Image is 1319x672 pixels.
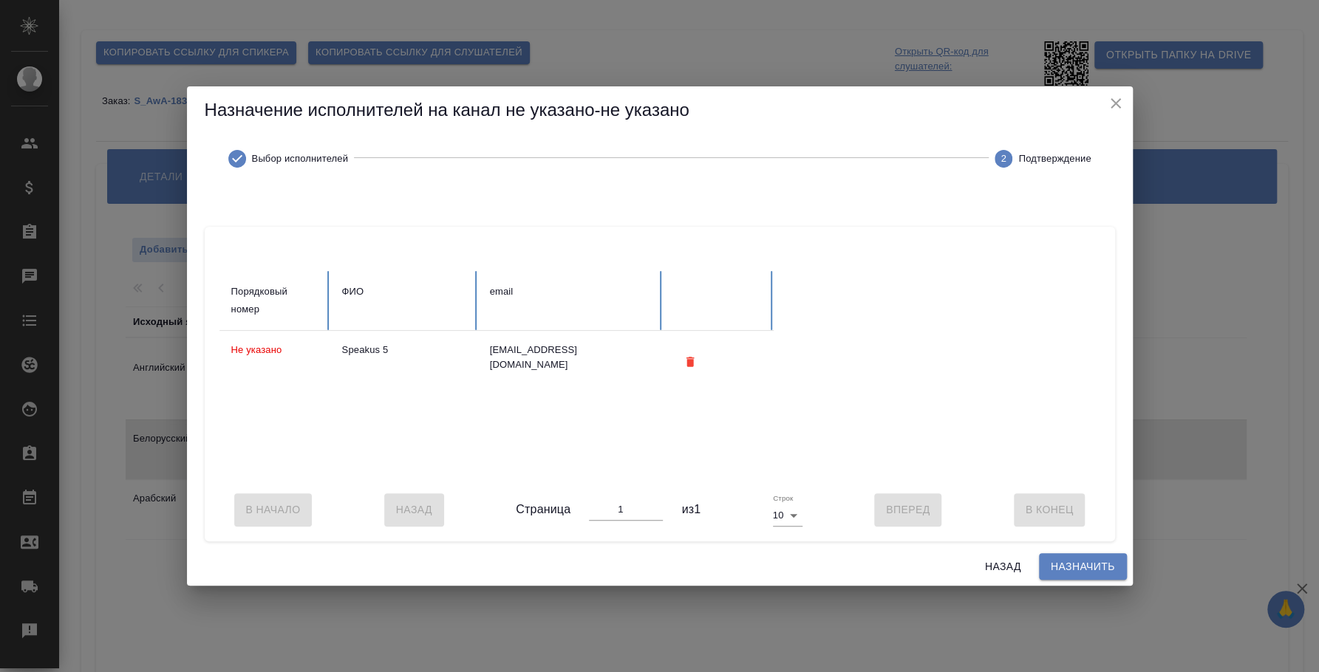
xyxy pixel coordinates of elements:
[342,343,466,357] div: Speakus 5
[490,343,651,372] div: [EMAIL_ADDRESS][DOMAIN_NAME]
[1105,92,1127,114] button: close
[252,151,349,166] span: Выбор исполнителей
[205,98,1115,122] h5: Назначение исполнителей на канал не указано-не указано
[681,501,701,518] span: из 1
[675,346,706,377] button: Удалить
[231,283,318,318] div: Порядковый номер
[217,132,361,185] button: Выбор исполнителей
[490,283,651,301] div: email
[773,495,793,502] label: Строк
[985,558,1021,576] span: Назад
[1039,553,1127,580] button: Назначить
[342,283,466,301] div: ФИО
[773,505,802,526] div: 10
[1018,151,1091,166] span: Подтверждение
[1051,558,1115,576] span: Назначить
[516,501,570,518] span: Страница
[1001,153,1006,164] text: 2
[979,553,1027,580] button: Назад
[983,132,1102,185] button: Подтверждение
[231,344,282,355] span: Не указано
